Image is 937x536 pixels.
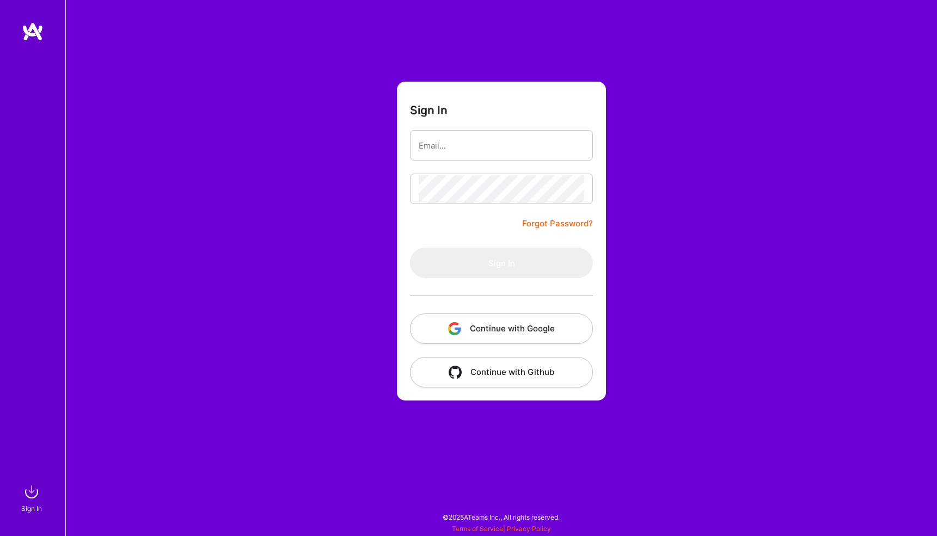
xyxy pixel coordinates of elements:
[410,248,593,278] button: Sign In
[522,217,593,230] a: Forgot Password?
[419,132,584,159] input: Email...
[410,313,593,344] button: Continue with Google
[410,103,448,117] h3: Sign In
[21,481,42,503] img: sign in
[23,481,42,514] a: sign inSign In
[452,525,503,533] a: Terms of Service
[507,525,551,533] a: Privacy Policy
[65,503,937,531] div: © 2025 ATeams Inc., All rights reserved.
[22,22,44,41] img: logo
[410,357,593,387] button: Continue with Github
[452,525,551,533] span: |
[449,366,462,379] img: icon
[21,503,42,514] div: Sign In
[448,322,461,335] img: icon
